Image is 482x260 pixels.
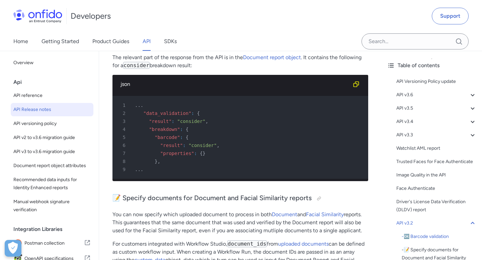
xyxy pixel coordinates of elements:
span: API reference [13,92,91,100]
div: - 🆗 Barcode validation [402,233,477,241]
a: API v2 to v3.6 migration guide [11,131,93,144]
span: "result" [149,119,171,124]
span: Postman collection [24,239,84,248]
span: "breakdown" [149,127,180,132]
span: } [155,159,157,164]
span: 9 [115,165,130,173]
a: Face Authenticate [396,184,477,192]
span: : [191,111,194,116]
span: 1 [115,101,130,109]
span: 5 [115,133,130,141]
a: Image Quality in the API [396,171,477,179]
a: API v3.2 [396,219,477,227]
h3: 📝 Specify documents for Document and Facial Similarity reports [112,193,368,204]
a: Document report object [243,54,301,60]
code: document_ids [227,240,267,247]
a: API v3.4 [396,118,477,126]
span: Document report object attributes [13,162,91,170]
span: , [206,119,208,124]
span: "result" [160,143,183,148]
span: 2 [115,109,130,117]
span: { [186,127,188,132]
a: API reference [11,89,93,102]
span: Manual webhook signature verification [13,198,91,214]
span: : [194,151,197,156]
a: Document [272,211,297,218]
span: 6 [115,141,130,149]
a: Recommended data inputs for Identity Enhanced reports [11,173,93,194]
a: API v3.3 [396,131,477,139]
a: Product Guides [92,32,129,51]
a: Document report object attributes [11,159,93,172]
div: Integration Libraries [13,223,96,236]
a: Home [13,32,28,51]
span: 4 [115,125,130,133]
a: Facial Similarity [306,211,344,218]
span: "barcode" [155,135,180,140]
span: 3 [115,117,130,125]
span: ... [135,167,143,172]
a: API v3 to v3.6 migration guide [11,145,93,158]
a: API v3.5 [396,104,477,112]
span: } [203,151,205,156]
div: Cookie Preferences [5,240,21,257]
a: IconPostman collectionPostman collection [11,236,93,251]
span: : [180,127,183,132]
a: API versioning policy [11,117,93,130]
a: Trusted Faces for Face Authenticate [396,158,477,166]
span: , [217,143,219,148]
div: Table of contents [387,61,477,70]
span: { [200,151,203,156]
a: uploaded documents [278,241,329,247]
a: Watchlist AML report [396,144,477,152]
a: Manual webhook signature verification [11,195,93,217]
span: API v2 to v3.6 migration guide [13,134,91,142]
span: "data_validation" [143,111,191,116]
img: Onfido Logo [13,9,62,23]
h1: Developers [71,11,111,21]
a: Support [432,8,469,24]
img: IconPostman collection [13,239,24,248]
span: : [183,143,185,148]
p: You can now specify which uploaded document to process in both and reports. This guarantees that ... [112,211,368,235]
a: Getting Started [42,32,79,51]
a: API v3.6 [396,91,477,99]
a: Overview [11,56,93,70]
span: { [197,111,199,116]
a: SDKs [164,32,177,51]
span: "consider" [177,119,205,124]
p: The relevant part of the response from the API is in the . It contains the following for a breakd... [112,53,368,70]
a: Driver's License Data Verification (DLDV) report [396,198,477,214]
span: Recommended data inputs for Identity Enhanced reports [13,176,91,192]
a: API [143,32,151,51]
a: -🆗 Barcode validation [402,233,477,241]
span: : [180,135,183,140]
span: API v3 to v3.6 migration guide [13,148,91,156]
span: API versioning policy [13,120,91,128]
span: API Release notes [13,106,91,114]
div: json [120,80,349,88]
span: ... [135,103,143,108]
div: Api [13,76,96,89]
span: 7 [115,149,130,157]
button: Copy code snippet button [349,78,363,91]
a: API Versioning Policy update [396,78,477,86]
span: Overview [13,59,91,67]
button: Open Preferences [5,240,21,257]
span: { [186,135,188,140]
code: consider [123,62,150,69]
a: API Release notes [11,103,93,116]
input: Onfido search input field [361,33,469,49]
span: "consider" [188,143,217,148]
span: 8 [115,157,130,165]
